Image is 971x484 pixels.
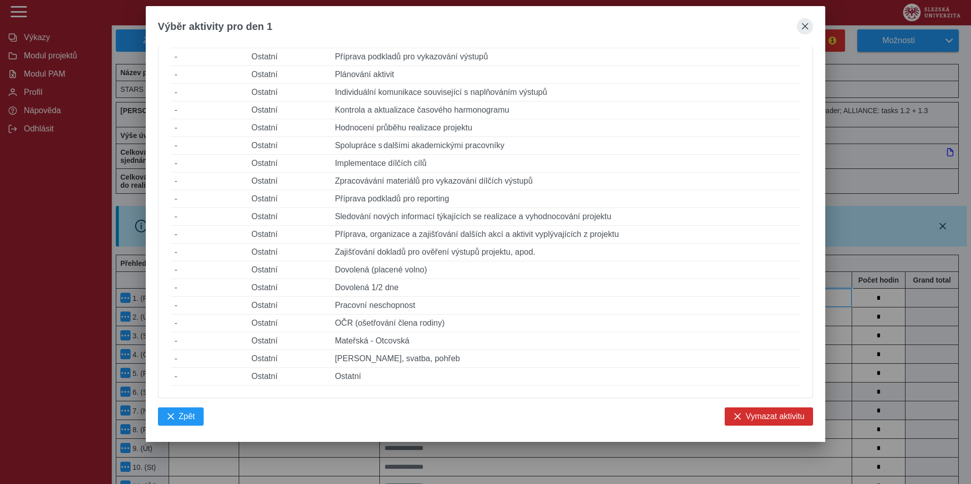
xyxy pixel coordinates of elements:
[247,297,331,315] td: Ostatní
[331,226,800,244] td: Příprava, organizace a zajišťování dalších akcí a aktivit vyplývajících z projektu
[171,172,247,190] td: -
[171,137,247,155] td: -
[171,155,247,172] td: -
[331,48,800,66] td: Příprava podkladů pro vykazování výstupů
[247,208,331,226] td: Ostatní
[247,137,331,155] td: Ostatní
[247,279,331,297] td: Ostatní
[247,84,331,101] td: Ostatní
[247,101,331,119] td: Ostatní
[247,190,331,208] td: Ostatní
[247,155,331,172] td: Ostatní
[171,208,247,226] td: -
[247,172,331,190] td: Ostatní
[171,368,247,386] td: -
[247,261,331,279] td: Ostatní
[725,407,813,426] button: Vymazat aktivitu
[331,368,800,386] td: Ostatní
[171,261,247,279] td: -
[171,226,247,244] td: -
[331,137,800,155] td: Spolupráce s dalšími akademickými pracovníky
[171,119,247,137] td: -
[331,208,800,226] td: Sledování nových informací týkajících se realizace a vyhodnocování projektu
[247,368,331,386] td: Ostatní
[331,297,800,315] td: Pracovní neschopnost
[171,48,247,66] td: -
[247,244,331,261] td: Ostatní
[247,226,331,244] td: Ostatní
[797,18,813,34] button: close
[171,244,247,261] td: -
[331,332,800,350] td: Mateřská - Otcovská
[331,101,800,119] td: Kontrola a aktualizace časového harmonogramu
[331,172,800,190] td: Zpracovávání materiálů pro vykazování dílčích výstupů
[247,119,331,137] td: Ostatní
[171,315,247,332] td: -
[158,21,273,32] span: Výběr aktivity pro den 1
[331,190,800,208] td: Příprava podkladů pro reporting
[171,279,247,297] td: -
[331,261,800,279] td: Dovolená (placené volno)
[171,332,247,350] td: -
[247,315,331,332] td: Ostatní
[171,101,247,119] td: -
[247,350,331,368] td: Ostatní
[331,66,800,84] td: Plánování aktivit
[171,350,247,368] td: -
[331,315,800,332] td: OČR (ošetřování člena rodiny)
[331,244,800,261] td: Zajišťování dokladů pro ověření výstupů projektu, apod.
[171,297,247,315] td: -
[247,332,331,350] td: Ostatní
[171,84,247,101] td: -
[331,279,800,297] td: Dovolená 1/2 dne
[247,48,331,66] td: Ostatní
[331,350,800,368] td: [PERSON_NAME], svatba, pohřeb
[746,412,804,421] span: Vymazat aktivitu
[171,66,247,84] td: -
[331,119,800,137] td: Hodnocení průběhu realizace projektu
[247,66,331,84] td: Ostatní
[179,412,195,421] span: Zpět
[171,190,247,208] td: -
[331,84,800,101] td: Individuální komunikace související s naplňováním výstupů
[331,155,800,172] td: Implementace dílčích cílů
[158,407,204,426] button: Zpět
